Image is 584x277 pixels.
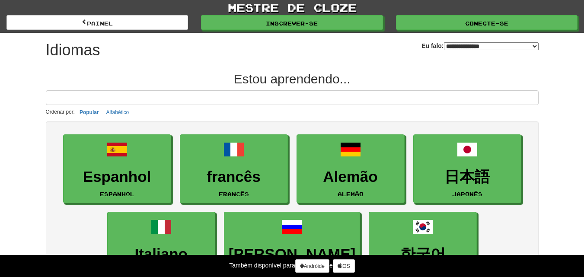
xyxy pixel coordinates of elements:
a: EspanholEspanhol [63,134,171,203]
font: iOS [341,263,350,269]
font: 한국어 [400,245,446,262]
select: Eu falo: [444,42,539,50]
font: 日本語 [444,168,490,185]
font: Espanhol [100,191,134,197]
font: Andróide [304,263,325,269]
font: Alemão [338,191,364,197]
a: AlemãoAlemão [297,134,405,203]
a: Conecte-se [396,15,578,30]
font: Popular [80,109,99,115]
button: Popular [77,107,102,117]
a: painel [6,15,188,30]
a: Andróide [295,259,329,273]
font: japonês [452,191,482,197]
a: francêsFrancês [180,134,288,203]
button: Alfabético [104,107,132,117]
font: Francês [219,191,249,197]
font: e [329,262,333,269]
font: Eu falo: [421,42,444,49]
font: Estou aprendendo... [233,72,350,86]
font: Idiomas [46,41,100,59]
font: Conecte-se [465,20,508,26]
font: Inscrever-se [266,20,318,26]
font: Espanhol [83,168,151,185]
a: Inscrever-se [201,15,383,30]
font: Também disponível para [229,262,295,269]
a: 日本語japonês [413,134,521,203]
font: francês [207,168,261,185]
font: Italiano [134,245,188,262]
font: mestre de cloze [228,1,357,14]
font: [PERSON_NAME] [229,245,356,262]
font: painel [87,20,113,26]
font: Alfabético [106,109,129,115]
font: Ordenar por: [46,109,75,115]
font: Alemão [323,168,377,185]
a: iOS [333,259,355,273]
